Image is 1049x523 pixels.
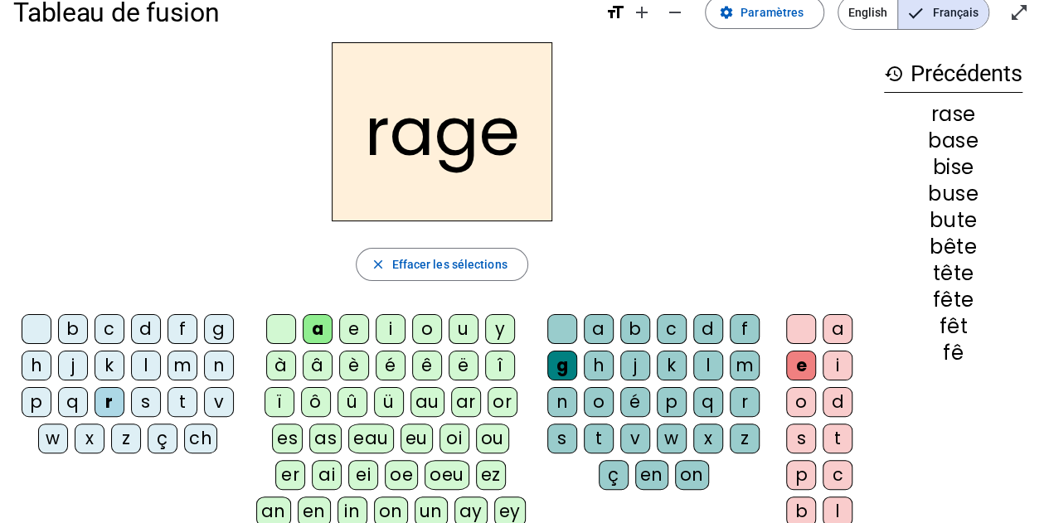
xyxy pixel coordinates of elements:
div: n [204,351,234,380]
div: ç [599,460,629,490]
div: k [95,351,124,380]
div: p [22,387,51,417]
div: ç [148,424,177,453]
mat-icon: close [370,257,385,272]
div: f [730,314,760,344]
div: t [584,424,614,453]
div: z [730,424,760,453]
mat-icon: open_in_full [1009,2,1029,22]
div: as [309,424,342,453]
div: x [75,424,104,453]
div: bute [884,211,1022,230]
div: è [339,351,369,380]
h3: Précédents [884,56,1022,93]
div: u [449,314,478,344]
div: d [693,314,723,344]
div: on [675,460,709,490]
div: ai [312,460,342,490]
div: q [58,387,88,417]
div: c [657,314,687,344]
mat-icon: format_size [605,2,625,22]
div: fête [884,290,1022,310]
div: bise [884,157,1022,177]
div: h [22,351,51,380]
div: eau [348,424,394,453]
div: m [730,351,760,380]
div: c [95,314,124,344]
div: d [823,387,852,417]
div: ë [449,351,478,380]
div: d [131,314,161,344]
div: q [693,387,723,417]
div: h [584,351,614,380]
div: ô [301,387,331,417]
div: bête [884,237,1022,257]
div: en [635,460,668,490]
button: Effacer les sélections [356,248,527,281]
div: r [730,387,760,417]
div: s [547,424,577,453]
div: e [786,351,816,380]
div: k [657,351,687,380]
div: w [38,424,68,453]
div: g [204,314,234,344]
div: l [131,351,161,380]
div: w [657,424,687,453]
div: s [131,387,161,417]
div: v [204,387,234,417]
div: y [485,314,515,344]
span: Effacer les sélections [391,254,507,274]
div: tête [884,264,1022,283]
div: e [339,314,369,344]
mat-icon: settings [719,5,734,20]
div: v [620,424,650,453]
div: r [95,387,124,417]
span: Paramètres [741,2,804,22]
div: x [693,424,723,453]
div: z [111,424,141,453]
div: eu [401,424,433,453]
div: fêt [884,317,1022,337]
div: t [168,387,197,417]
div: m [168,351,197,380]
div: j [58,351,88,380]
div: ü [374,387,404,417]
mat-icon: history [884,64,904,84]
div: ei [348,460,378,490]
div: i [376,314,406,344]
div: a [303,314,333,344]
div: à [266,351,296,380]
div: f [168,314,197,344]
div: ch [184,424,217,453]
div: a [823,314,852,344]
div: buse [884,184,1022,204]
div: es [272,424,303,453]
div: oi [440,424,469,453]
div: base [884,131,1022,151]
div: t [823,424,852,453]
div: ou [476,424,509,453]
div: rase [884,104,1022,124]
div: au [410,387,444,417]
div: â [303,351,333,380]
div: a [584,314,614,344]
h2: rage [332,42,552,221]
div: ï [265,387,294,417]
div: fê [884,343,1022,363]
div: o [786,387,816,417]
div: s [786,424,816,453]
div: o [412,314,442,344]
div: i [823,351,852,380]
div: û [338,387,367,417]
div: oe [385,460,418,490]
div: ar [451,387,481,417]
div: î [485,351,515,380]
div: er [275,460,305,490]
div: é [620,387,650,417]
div: ez [476,460,506,490]
div: ê [412,351,442,380]
div: or [488,387,517,417]
div: b [620,314,650,344]
div: c [823,460,852,490]
div: l [693,351,723,380]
